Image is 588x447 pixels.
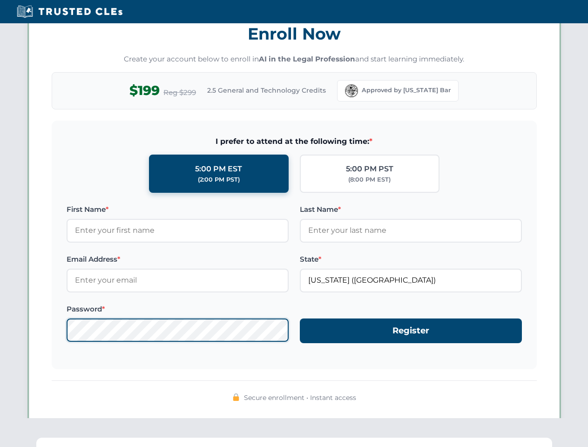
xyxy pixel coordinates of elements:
[300,254,522,265] label: State
[232,393,240,401] img: 🔒
[348,175,391,184] div: (8:00 PM EST)
[300,204,522,215] label: Last Name
[198,175,240,184] div: (2:00 PM PST)
[67,204,289,215] label: First Name
[300,269,522,292] input: Florida (FL)
[14,5,125,19] img: Trusted CLEs
[362,86,451,95] span: Approved by [US_STATE] Bar
[300,219,522,242] input: Enter your last name
[346,163,393,175] div: 5:00 PM PST
[67,269,289,292] input: Enter your email
[163,87,196,98] span: Reg $299
[67,304,289,315] label: Password
[207,85,326,95] span: 2.5 General and Technology Credits
[67,135,522,148] span: I prefer to attend at the following time:
[129,80,160,101] span: $199
[300,318,522,343] button: Register
[67,219,289,242] input: Enter your first name
[345,84,358,97] img: Florida Bar
[244,393,356,403] span: Secure enrollment • Instant access
[195,163,242,175] div: 5:00 PM EST
[67,254,289,265] label: Email Address
[259,54,355,63] strong: AI in the Legal Profession
[52,54,537,65] p: Create your account below to enroll in and start learning immediately.
[52,19,537,48] h3: Enroll Now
